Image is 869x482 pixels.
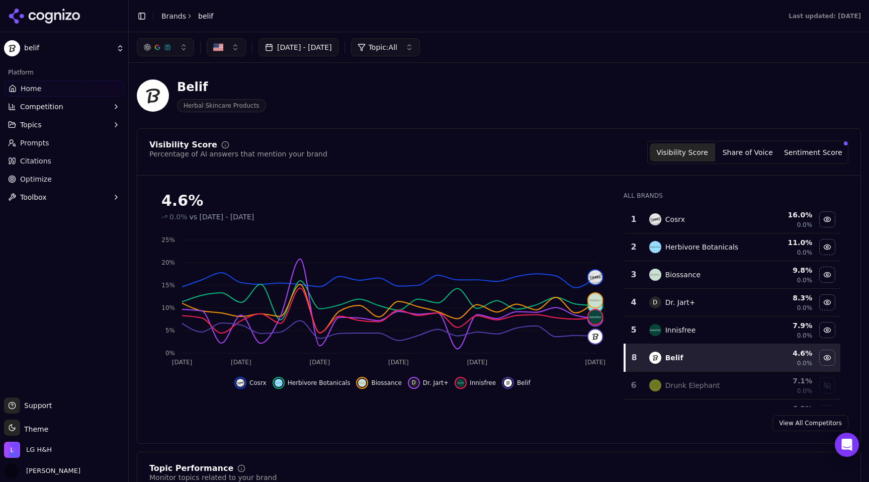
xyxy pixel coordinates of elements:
div: 3 [629,269,639,281]
div: 1 [629,213,639,225]
button: Hide belif data [502,377,531,389]
a: Prompts [4,135,124,151]
img: LG H&H [4,442,20,458]
div: Drunk Elephant [665,380,720,390]
span: Biossance [371,379,401,387]
img: belif [649,352,661,364]
a: Optimize [4,171,124,187]
tr: 1cosrxCosrx16.0%0.0%Hide cosrx data [625,206,840,233]
div: 4 [629,296,639,308]
div: Belif [665,353,683,363]
span: belif [24,44,112,53]
tspan: 5% [165,327,175,334]
span: Belif [517,379,531,387]
span: LG H&H [26,445,52,454]
button: Competition [4,99,124,115]
tspan: [DATE] [467,359,488,366]
tspan: [DATE] [388,359,409,366]
span: Theme [20,425,48,433]
img: cosrx [649,213,661,225]
div: All Brands [624,192,840,200]
div: Visibility Score [149,141,217,149]
tr: 8belifBelif4.6%0.0%Hide belif data [625,344,840,372]
span: 0.0% [797,332,813,340]
div: 8.3 % [757,293,812,303]
button: Hide biossance data [356,377,401,389]
div: Last updated: [DATE] [789,12,861,20]
img: biossance [649,269,661,281]
img: drunk elephant [649,379,661,391]
tspan: 15% [161,282,175,289]
span: 0.0% [169,212,188,222]
span: 0.0% [797,276,813,284]
div: Dr. Jart+ [665,297,696,307]
span: Optimize [20,174,52,184]
button: Sentiment Score [780,143,846,162]
img: cosrx [236,379,244,387]
img: herbivore botanicals [275,379,283,387]
button: Hide innisfree data [455,377,496,389]
div: 8 [630,352,639,364]
div: 16.0 % [757,210,812,220]
a: Brands [161,12,186,20]
span: Topic: All [369,42,397,52]
div: Biossance [665,270,701,280]
div: 2 [629,241,639,253]
nav: breadcrumb [161,11,213,21]
button: Hide cosrx data [819,211,835,227]
div: 11.0 % [757,237,812,248]
tr: 4DDr. Jart+8.3%0.0%Hide dr. jart+ data [625,289,840,316]
img: cosrx [588,270,602,284]
button: Hide belif data [819,350,835,366]
button: Show drunk elephant data [819,377,835,393]
button: Open user button [4,464,80,478]
span: Toolbox [20,192,47,202]
tr: 3biossanceBiossance9.8%0.0%Hide biossance data [625,261,840,289]
button: Hide dr. jart+ data [819,294,835,310]
span: Citations [20,156,51,166]
div: 6.9 % [757,404,812,414]
span: 0.0% [797,359,813,367]
div: 4.6 % [757,348,812,358]
img: belif [137,79,169,112]
button: Visibility Score [650,143,715,162]
img: belif [588,330,602,344]
span: Topics [20,120,42,130]
span: belif [198,11,213,21]
div: 6 [629,379,639,391]
tr: 2herbivore botanicalsHerbivore Botanicals11.0%0.0%Hide herbivore botanicals data [625,233,840,261]
img: innisfree [649,324,661,336]
div: Innisfree [665,325,696,335]
tspan: 20% [161,259,175,266]
tspan: [DATE] [310,359,330,366]
span: Herbivore Botanicals [288,379,351,387]
tspan: 10% [161,304,175,311]
tr: 6.9%Show youth to the people data [625,399,840,427]
button: Open organization switcher [4,442,52,458]
img: US [213,42,223,52]
tspan: 25% [161,236,175,244]
span: D [588,311,602,326]
img: innisfree [588,310,602,324]
button: Toolbox [4,189,124,205]
img: biossance [588,293,602,307]
img: Yaroslav Mynchenko [4,464,18,478]
a: Home [4,81,124,97]
div: 9.8 % [757,265,812,275]
span: 0.0% [797,249,813,257]
button: Show youth to the people data [819,405,835,421]
button: Share of Voice [715,143,780,162]
span: D [410,379,418,387]
span: [PERSON_NAME] [22,466,80,475]
img: biossance [358,379,366,387]
span: 0.0% [797,304,813,312]
div: Platform [4,64,124,81]
div: Open Intercom Messenger [835,433,859,457]
a: View All Competitors [772,415,848,431]
button: Hide innisfree data [819,322,835,338]
span: Cosrx [249,379,267,387]
div: 4.6% [161,192,603,210]
button: Topics [4,117,124,133]
div: Belif [177,79,266,95]
span: Competition [20,102,63,112]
